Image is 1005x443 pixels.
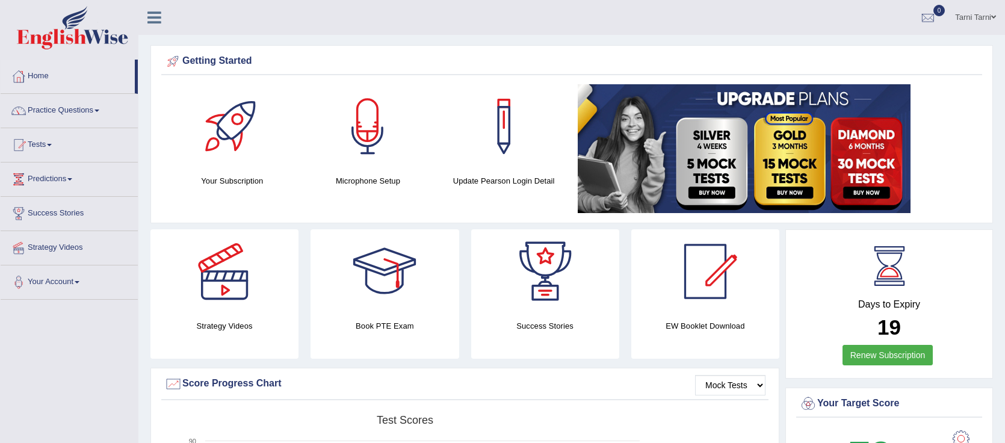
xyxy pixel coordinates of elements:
[877,315,901,339] b: 19
[164,375,765,393] div: Score Progress Chart
[306,175,430,187] h4: Microphone Setup
[150,320,298,332] h4: Strategy Videos
[1,265,138,296] a: Your Account
[377,414,433,426] tspan: Test scores
[1,128,138,158] a: Tests
[311,320,459,332] h4: Book PTE Exam
[631,320,779,332] h4: EW Booklet Download
[1,60,135,90] a: Home
[1,163,138,193] a: Predictions
[170,175,294,187] h4: Your Subscription
[933,5,945,16] span: 0
[471,320,619,332] h4: Success Stories
[164,52,979,70] div: Getting Started
[1,197,138,227] a: Success Stories
[1,94,138,124] a: Practice Questions
[843,345,933,365] a: Renew Subscription
[442,175,566,187] h4: Update Pearson Login Detail
[799,299,979,310] h4: Days to Expiry
[578,84,911,213] img: small5.jpg
[1,231,138,261] a: Strategy Videos
[799,395,979,413] div: Your Target Score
